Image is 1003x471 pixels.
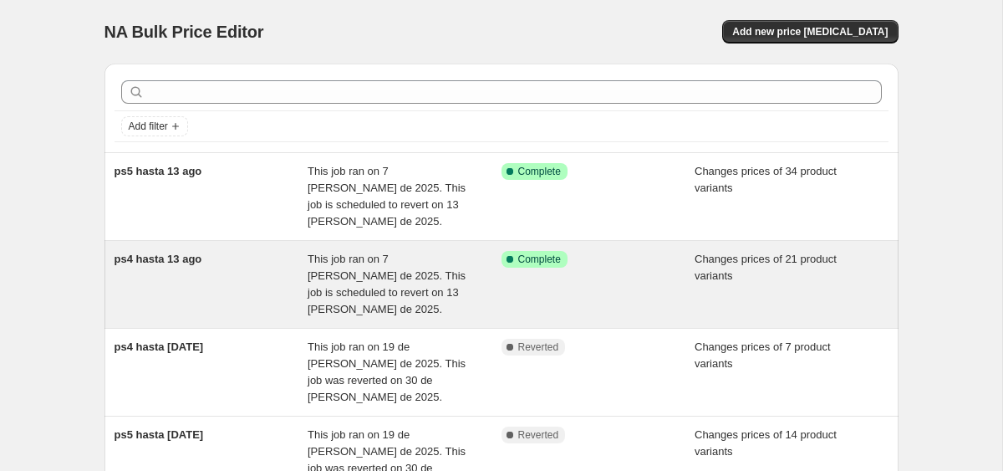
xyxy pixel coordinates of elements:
[308,340,466,403] span: This job ran on 19 de [PERSON_NAME] de 2025. This job was reverted on 30 de [PERSON_NAME] de 2025.
[695,165,837,194] span: Changes prices of 34 product variants
[518,428,559,442] span: Reverted
[695,340,831,370] span: Changes prices of 7 product variants
[695,253,837,282] span: Changes prices of 21 product variants
[518,340,559,354] span: Reverted
[115,428,204,441] span: ps5 hasta [DATE]
[104,23,264,41] span: NA Bulk Price Editor
[722,20,898,44] button: Add new price [MEDICAL_DATA]
[121,116,188,136] button: Add filter
[695,428,837,458] span: Changes prices of 14 product variants
[308,165,466,228] span: This job ran on 7 [PERSON_NAME] de 2025. This job is scheduled to revert on 13 [PERSON_NAME] de 2...
[518,253,561,266] span: Complete
[115,253,202,265] span: ps4 hasta 13 ago
[308,253,466,315] span: This job ran on 7 [PERSON_NAME] de 2025. This job is scheduled to revert on 13 [PERSON_NAME] de 2...
[732,25,888,38] span: Add new price [MEDICAL_DATA]
[518,165,561,178] span: Complete
[115,165,202,177] span: ps5 hasta 13 ago
[115,340,204,353] span: ps4 hasta [DATE]
[129,120,168,133] span: Add filter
